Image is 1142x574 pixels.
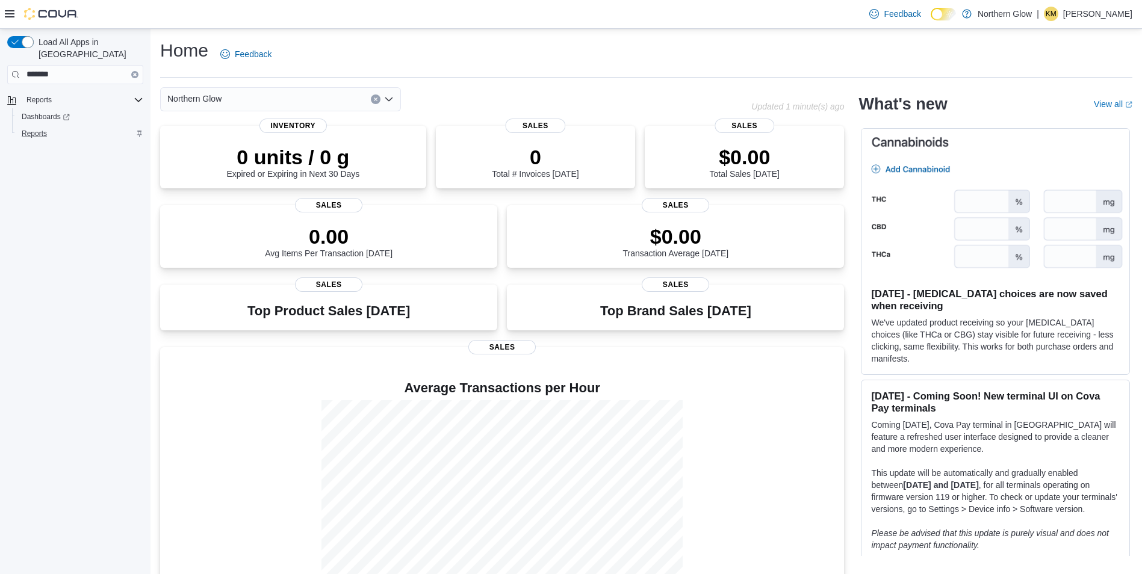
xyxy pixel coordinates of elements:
p: | [1037,7,1039,21]
p: 0.00 [265,224,393,248]
span: Reports [22,129,47,138]
h1: Home [160,39,208,63]
p: Coming [DATE], Cova Pay terminal in [GEOGRAPHIC_DATA] will feature a refreshed user interface des... [871,419,1120,455]
span: Sales [642,198,709,212]
span: Reports [26,95,52,105]
span: Northern Glow [167,91,222,106]
p: Updated 1 minute(s) ago [751,102,844,111]
strong: [DATE] and [DATE] [903,480,978,490]
h3: [DATE] - [MEDICAL_DATA] choices are now saved when receiving [871,288,1120,312]
button: Clear input [371,94,380,104]
span: Sales [295,277,362,292]
h2: What's new [858,94,947,114]
em: Please be advised that this update is purely visual and does not impact payment functionality. [871,528,1109,550]
p: We've updated product receiving so your [MEDICAL_DATA] choices (like THCa or CBG) stay visible fo... [871,316,1120,365]
div: Avg Items Per Transaction [DATE] [265,224,393,258]
img: Cova [24,8,78,20]
p: $0.00 [710,145,780,169]
a: View allExternal link [1094,99,1132,109]
h4: Average Transactions per Hour [170,381,834,395]
h3: Top Brand Sales [DATE] [600,304,751,318]
a: Feedback [864,2,925,26]
input: Dark Mode [931,8,956,20]
div: Transaction Average [DATE] [623,224,729,258]
p: 0 units / 0 g [226,145,359,169]
h3: Top Product Sales [DATE] [247,304,410,318]
span: Dashboards [22,112,70,122]
div: Total Sales [DATE] [710,145,780,179]
p: 0 [492,145,579,169]
span: Sales [468,340,536,354]
span: Feedback [235,48,272,60]
span: Sales [295,198,362,212]
svg: External link [1125,101,1132,108]
span: Inventory [259,119,327,133]
a: Dashboards [12,108,148,125]
div: Expired or Expiring in Next 30 Days [226,145,359,179]
span: Dashboards [17,110,143,124]
span: Dark Mode [931,20,931,21]
a: Feedback [216,42,276,66]
span: Sales [506,119,565,133]
button: Open list of options [384,94,394,104]
a: Reports [17,126,52,141]
h3: [DATE] - Coming Soon! New terminal UI on Cova Pay terminals [871,390,1120,414]
div: Krista Maitland [1044,7,1058,21]
span: Sales [642,277,709,292]
button: Reports [2,91,148,108]
span: Reports [22,93,143,107]
div: Total # Invoices [DATE] [492,145,579,179]
span: KM [1046,7,1057,21]
button: Clear input [131,71,138,78]
nav: Complex example [7,87,143,173]
p: [PERSON_NAME] [1063,7,1132,21]
a: Dashboards [17,110,75,124]
span: Sales [715,119,774,133]
button: Reports [22,93,57,107]
p: $0.00 [623,224,729,248]
p: This update will be automatically and gradually enabled between , for all terminals operating on ... [871,467,1120,515]
span: Load All Apps in [GEOGRAPHIC_DATA] [34,36,143,60]
span: Reports [17,126,143,141]
span: Feedback [884,8,920,20]
button: Reports [12,125,148,142]
p: Northern Glow [978,7,1032,21]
